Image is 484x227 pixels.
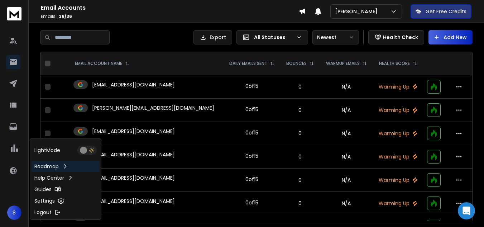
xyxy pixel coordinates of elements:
[92,128,175,135] p: [EMAIL_ADDRESS][DOMAIN_NAME]
[426,8,466,15] p: Get Free Credits
[377,83,419,90] p: Warming Up
[320,75,373,99] td: N/A
[320,145,373,169] td: N/A
[245,152,258,160] div: 0 of 15
[245,106,258,113] div: 0 of 15
[92,198,175,205] p: [EMAIL_ADDRESS][DOMAIN_NAME]
[32,184,100,195] a: Guides
[368,30,424,44] button: Health Check
[32,172,100,184] a: Help Center
[41,14,299,19] p: Emails :
[285,107,316,114] p: 0
[285,200,316,207] p: 0
[320,99,373,122] td: N/A
[245,129,258,136] div: 0 of 15
[245,176,258,183] div: 0 of 15
[193,30,232,44] button: Export
[326,61,360,66] p: WARMUP EMAILS
[312,30,359,44] button: Newest
[320,169,373,192] td: N/A
[285,83,316,90] p: 0
[59,13,72,19] span: 36 / 36
[428,30,473,44] button: Add New
[34,186,52,193] p: Guides
[32,195,100,207] a: Settings
[286,61,307,66] p: BOUNCES
[320,192,373,215] td: N/A
[377,200,419,207] p: Warming Up
[34,209,52,216] p: Logout
[32,161,100,172] a: Roadmap
[75,61,129,66] div: EMAIL ACCOUNT NAME
[34,163,59,170] p: Roadmap
[92,174,175,181] p: [EMAIL_ADDRESS][DOMAIN_NAME]
[377,130,419,137] p: Warming Up
[335,8,380,15] p: [PERSON_NAME]
[458,202,475,219] div: Open Intercom Messenger
[92,104,214,112] p: [PERSON_NAME][EMAIL_ADDRESS][DOMAIN_NAME]
[254,34,293,41] p: All Statuses
[7,7,21,20] img: logo
[285,176,316,184] p: 0
[245,199,258,206] div: 0 of 15
[411,4,471,19] button: Get Free Credits
[229,61,267,66] p: DAILY EMAILS SENT
[41,4,299,12] h1: Email Accounts
[285,153,316,160] p: 0
[383,34,418,41] p: Health Check
[379,61,410,66] p: HEALTH SCORE
[7,205,21,220] button: S
[34,174,64,181] p: Help Center
[377,107,419,114] p: Warming Up
[34,197,55,204] p: Settings
[285,130,316,137] p: 0
[320,122,373,145] td: N/A
[92,151,175,158] p: [EMAIL_ADDRESS][DOMAIN_NAME]
[377,176,419,184] p: Warming Up
[34,147,60,154] p: Light Mode
[92,81,175,88] p: [EMAIL_ADDRESS][DOMAIN_NAME]
[245,82,258,90] div: 0 of 15
[377,153,419,160] p: Warming Up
